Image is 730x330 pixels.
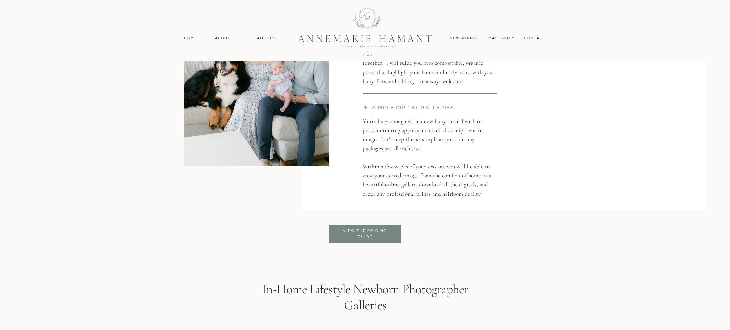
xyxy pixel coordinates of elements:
[447,35,479,41] a: Newborns
[250,35,280,41] a: Families
[372,104,501,115] p: Simple Digital galleries
[181,35,201,41] a: Home
[338,228,392,240] a: View the pricing Guide
[520,35,549,41] a: contact
[488,35,514,41] a: MAternity
[363,117,494,199] p: You're busy enough with a new baby to deal with in-person ordering appointments or choosing favor...
[254,281,477,324] h2: In-Home Lifestyle Newborn Photographer Galleries
[213,35,232,41] a: About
